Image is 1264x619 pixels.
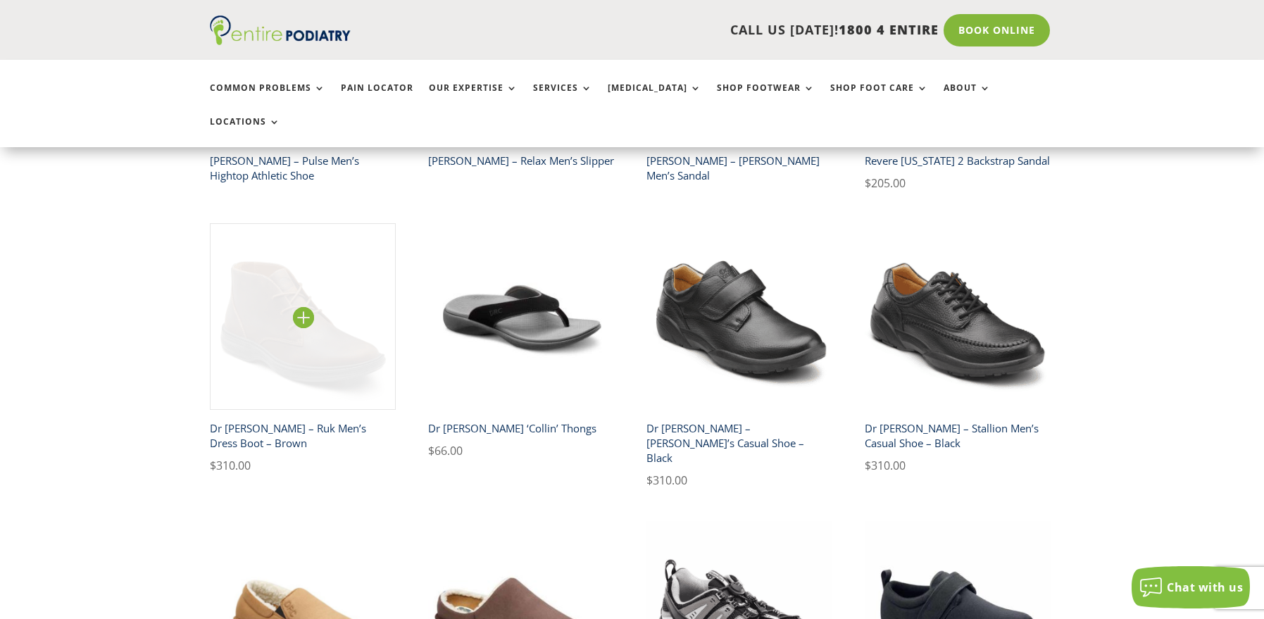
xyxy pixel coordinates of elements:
[865,223,1051,475] a: Dr Comfort Stallion Mens Casual Shoe BlackDr [PERSON_NAME] – Stallion Men’s Casual Shoe – Black $...
[429,83,518,113] a: Our Expertise
[210,149,396,189] h2: [PERSON_NAME] – Pulse Men’s Hightop Athletic Shoe
[608,83,701,113] a: [MEDICAL_DATA]
[944,14,1050,46] a: Book Online
[428,443,463,458] bdi: 66.00
[839,21,939,38] span: 1800 4 ENTIRE
[428,223,615,460] a: Collins Dr Comfort Men's Thongs in BlackDr [PERSON_NAME] ‘Collin’ Thongs $66.00
[210,223,396,410] img: dr comfort ruk mens dress shoe brown
[341,83,413,113] a: Pain Locator
[717,83,815,113] a: Shop Footwear
[210,416,396,456] h2: Dr [PERSON_NAME] – Ruk Men’s Dress Boot – Brown
[646,416,833,471] h2: Dr [PERSON_NAME] – [PERSON_NAME]’s Casual Shoe – Black
[865,416,1051,456] h2: Dr [PERSON_NAME] – Stallion Men’s Casual Shoe – Black
[646,473,687,488] bdi: 310.00
[646,223,833,410] img: dr comfort william mens casual diabetic shoe black
[865,175,906,191] bdi: 205.00
[210,458,251,473] bdi: 310.00
[533,83,592,113] a: Services
[865,175,871,191] span: $
[428,149,615,174] h2: [PERSON_NAME] – Relax Men’s Slipper
[405,21,939,39] p: CALL US [DATE]!
[865,223,1051,410] img: Dr Comfort Stallion Mens Casual Shoe Black
[646,473,653,488] span: $
[210,117,280,147] a: Locations
[646,223,833,489] a: dr comfort william mens casual diabetic shoe blackDr [PERSON_NAME] – [PERSON_NAME]’s Casual Shoe ...
[428,223,615,410] img: Collins Dr Comfort Men's Thongs in Black
[428,443,434,458] span: $
[1167,580,1243,595] span: Chat with us
[428,416,615,442] h2: Dr [PERSON_NAME] ‘Collin’ Thongs
[210,458,216,473] span: $
[830,83,928,113] a: Shop Foot Care
[865,458,906,473] bdi: 310.00
[210,15,351,45] img: logo (1)
[210,34,351,48] a: Entire Podiatry
[1132,566,1250,608] button: Chat with us
[646,149,833,189] h2: [PERSON_NAME] – [PERSON_NAME] Men’s Sandal
[944,83,991,113] a: About
[865,458,871,473] span: $
[210,83,325,113] a: Common Problems
[210,223,396,475] a: dr comfort ruk mens dress shoe brownDr [PERSON_NAME] – Ruk Men’s Dress Boot – Brown $310.00
[865,149,1051,174] h2: Revere [US_STATE] 2 Backstrap Sandal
